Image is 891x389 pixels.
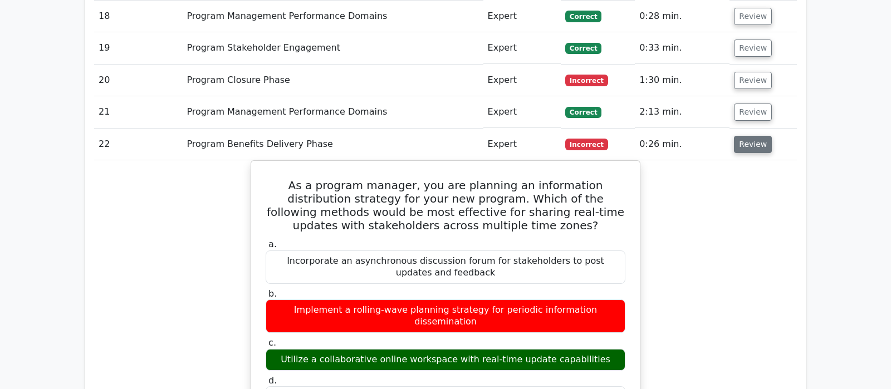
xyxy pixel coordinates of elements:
td: Expert [483,129,561,160]
span: Incorrect [565,75,608,86]
td: Expert [483,1,561,32]
span: Correct [565,43,601,54]
td: Program Closure Phase [182,65,483,96]
span: c. [268,337,276,348]
button: Review [734,136,772,153]
span: Correct [565,11,601,22]
div: Implement a rolling-wave planning strategy for periodic information dissemination [266,299,625,333]
td: 0:28 min. [635,1,730,32]
td: Program Benefits Delivery Phase [182,129,483,160]
div: Incorporate an asynchronous discussion forum for stakeholders to post updates and feedback [266,250,625,284]
div: Utilize a collaborative online workspace with real-time update capabilities [266,349,625,371]
span: Incorrect [565,139,608,150]
span: b. [268,288,277,299]
td: 0:33 min. [635,32,730,64]
span: a. [268,239,277,249]
td: Expert [483,65,561,96]
td: Expert [483,96,561,128]
td: 22 [94,129,182,160]
td: Program Stakeholder Engagement [182,32,483,64]
td: 1:30 min. [635,65,730,96]
td: 0:26 min. [635,129,730,160]
button: Review [734,104,772,121]
button: Review [734,8,772,25]
td: 19 [94,32,182,64]
td: Program Management Performance Domains [182,96,483,128]
td: Program Management Performance Domains [182,1,483,32]
button: Review [734,40,772,57]
h5: As a program manager, you are planning an information distribution strategy for your new program.... [265,179,626,232]
td: 2:13 min. [635,96,730,128]
td: 21 [94,96,182,128]
td: Expert [483,32,561,64]
span: d. [268,375,277,386]
td: 18 [94,1,182,32]
td: 20 [94,65,182,96]
span: Correct [565,107,601,118]
button: Review [734,72,772,89]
